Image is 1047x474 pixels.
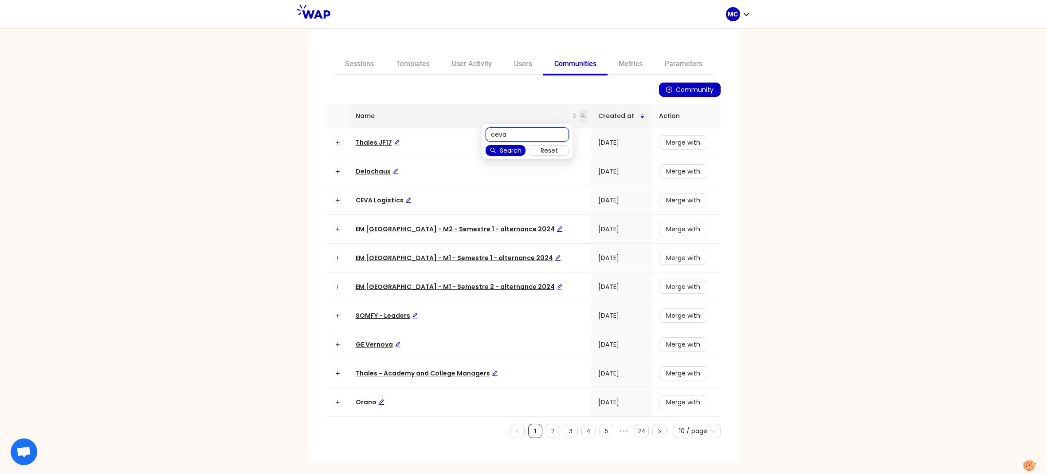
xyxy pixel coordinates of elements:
[591,215,651,244] td: [DATE]
[659,135,707,150] button: Merge with
[334,139,341,146] button: Expand row
[591,157,651,186] td: [DATE]
[546,424,560,438] a: 2
[356,138,400,147] a: Thales JF17Edit
[543,54,608,75] a: Communities
[405,195,412,205] div: Edit
[334,168,341,175] button: Expand row
[378,399,384,405] span: edit
[666,397,700,407] span: Merge with
[591,330,651,359] td: [DATE]
[492,370,498,376] span: edit
[659,251,707,265] button: Merge with
[356,340,401,349] span: GE Vernova
[598,111,639,121] span: Created at
[652,104,721,128] th: Action
[503,54,543,75] a: Users
[666,368,700,378] span: Merge with
[555,255,561,261] span: edit
[581,424,596,438] li: 4
[356,196,412,205] span: CEVA Logistics
[546,424,560,438] li: 2
[356,225,563,233] span: EM [GEOGRAPHIC_DATA] - M2 - Semestre 1 - alternance 2024
[557,284,563,290] span: edit
[334,254,341,261] button: Expand row
[728,10,738,19] p: MC
[659,280,707,294] button: Merge with
[679,424,715,438] span: 10 / page
[356,398,384,407] span: Orano
[635,424,649,438] li: 24
[591,359,651,388] td: [DATE]
[356,369,498,378] span: Thales - Academy and College Managers
[529,145,569,156] button: Reset
[591,244,651,273] td: [DATE]
[591,273,651,301] td: [DATE]
[659,366,707,380] button: Merge with
[334,197,341,204] button: Expand row
[395,340,401,349] div: Edit
[395,341,401,348] span: edit
[666,340,700,349] span: Merge with
[599,424,613,438] li: 5
[676,85,714,95] span: Community
[557,226,563,232] span: edit
[555,253,561,263] div: Edit
[591,186,651,215] td: [DATE]
[557,224,563,234] div: Edit
[659,164,707,178] button: Merge with
[659,222,707,236] button: Merge with
[11,438,37,465] div: Ouvrir le chat
[600,424,613,438] a: 5
[486,127,569,142] input: Search name
[356,282,563,291] span: EM [GEOGRAPHIC_DATA] - M1 - Semestre 2 - alternance 2024
[666,253,700,263] span: Merge with
[356,167,399,176] a: DelachauxEdit
[579,109,588,122] span: search
[486,145,525,156] button: searchSearch
[652,424,667,438] button: right
[666,166,700,176] span: Merge with
[356,196,412,205] a: CEVA LogisticsEdit
[617,424,631,438] li: Next 5 Pages
[356,311,418,320] a: SOMFY - LeadersEdit
[356,253,561,262] a: EM [GEOGRAPHIC_DATA] - M1 - Semestre 1 - alternance 2024Edit
[528,424,542,438] li: 1
[334,370,341,377] button: Expand row
[405,197,412,203] span: edit
[385,54,441,75] a: Templates
[659,308,707,323] button: Merge with
[557,282,563,292] div: Edit
[412,311,418,320] div: Edit
[334,341,341,348] button: Expand row
[591,301,651,330] td: [DATE]
[659,83,721,97] button: plus-circleCommunity
[500,146,522,155] span: Search
[515,429,520,434] span: left
[356,138,400,147] span: Thales JF17
[510,424,525,438] li: Previous Page
[356,340,401,349] a: GE VernovaEdit
[591,388,651,417] td: [DATE]
[635,424,648,438] a: 24
[529,424,542,438] a: 1
[666,138,700,147] span: Merge with
[510,424,525,438] button: left
[356,167,399,176] span: Delachaux
[608,54,654,75] a: Metrics
[356,398,384,407] a: OranoEdit
[666,311,700,320] span: Merge with
[666,282,700,292] span: Merge with
[334,312,341,319] button: Expand row
[356,253,561,262] span: EM [GEOGRAPHIC_DATA] - M1 - Semestre 1 - alternance 2024
[582,424,595,438] a: 4
[652,424,667,438] li: Next Page
[412,312,418,319] span: edit
[580,113,586,118] span: search
[334,399,341,406] button: Expand row
[726,7,751,21] button: MC
[591,128,651,157] td: [DATE]
[659,337,707,352] button: Merge with
[659,395,707,409] button: Merge with
[492,368,498,378] div: Edit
